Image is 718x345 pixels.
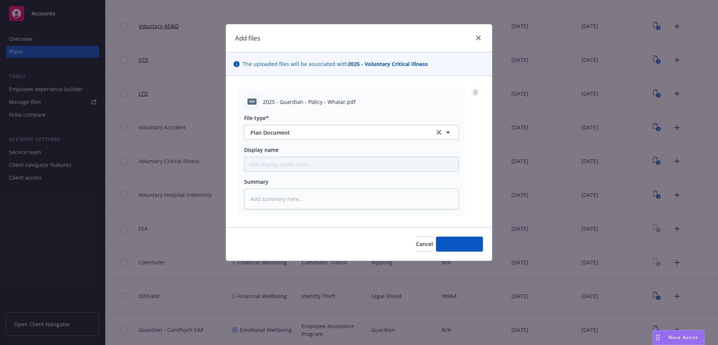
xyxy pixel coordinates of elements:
[448,240,471,247] span: Add files
[416,240,433,247] span: Cancel
[434,128,443,137] a: clear selection
[244,146,279,153] span: Display name
[471,88,480,97] a: remove
[235,33,260,43] h1: Add files
[653,330,704,345] button: Nova Assist
[263,98,356,106] span: 2025 - Guardian - Policy - Whalar.pdf
[348,60,428,67] strong: 2025 - Voluntary Critical Illness
[244,114,269,121] span: File type*
[244,125,459,140] button: Plan Documentclear selection
[653,330,662,345] div: Drag to move
[668,334,698,340] span: Nova Assist
[247,99,256,104] span: pdf
[474,33,483,42] a: close
[436,237,483,252] button: Add files
[243,60,428,68] span: The uploaded files will be associated with
[250,129,424,136] span: Plan Document
[416,237,433,252] button: Cancel
[244,178,268,185] span: Summary
[244,157,459,171] input: Add display name here...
